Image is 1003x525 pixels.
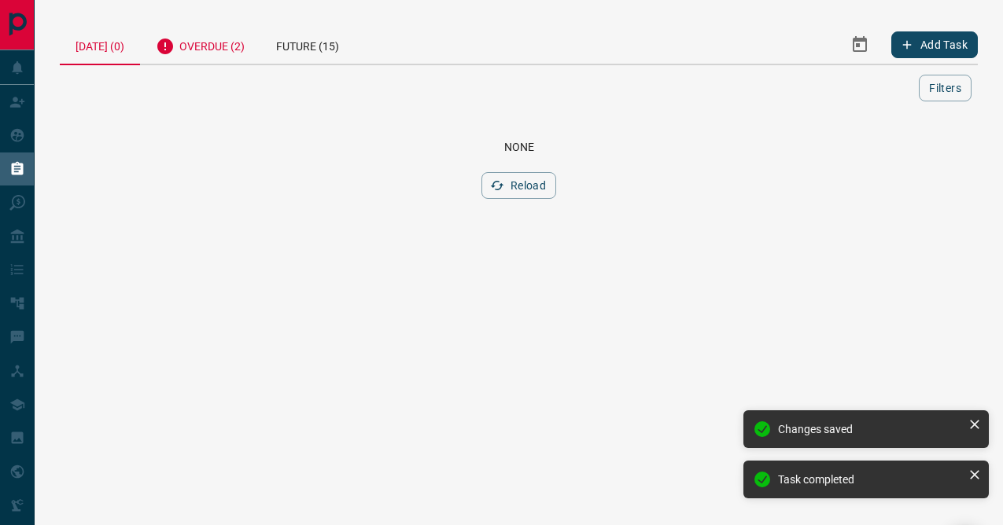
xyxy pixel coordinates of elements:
button: Select Date Range [841,26,879,64]
div: Overdue (2) [140,25,260,64]
div: [DATE] (0) [60,25,140,65]
div: Changes saved [778,423,962,435]
div: None [79,141,959,153]
div: Task completed [778,473,962,486]
button: Reload [481,172,556,199]
div: Future (15) [260,25,355,64]
button: Add Task [891,31,978,58]
button: Filters [919,75,972,101]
